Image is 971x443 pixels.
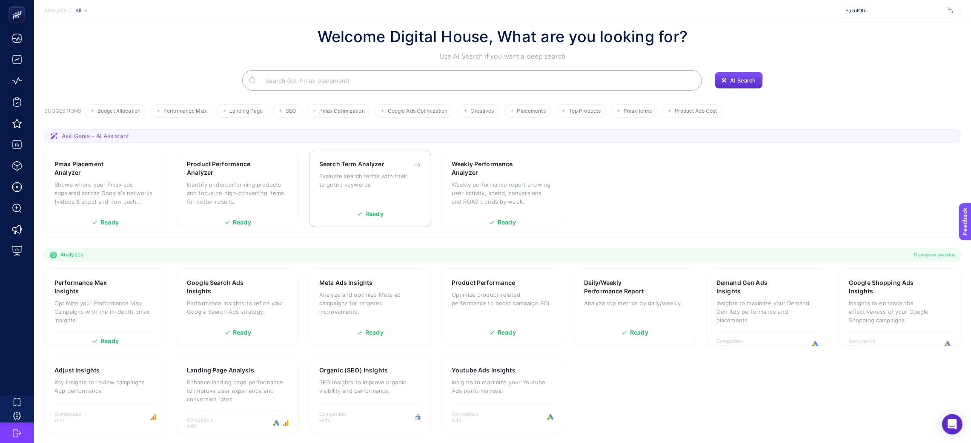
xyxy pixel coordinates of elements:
[849,338,887,350] span: Compatible with:
[187,417,225,429] span: Compatible with:
[54,299,156,324] p: Optimize your Performance Max Campaigns with the in-depth pmax insights.
[839,268,961,346] a: Google Shopping Ads InsightsInsights to enhance the effectiveness of your Google Shopping campaig...
[97,108,140,114] span: Budget Allocation
[318,25,688,48] h1: Welcome Digital House, What are you looking for?
[948,6,954,15] img: svg%3e
[177,150,299,227] a: Product Performance AnalyzerIdentify underperforming products and focus on high-converting items ...
[498,219,516,225] span: Ready
[452,278,516,287] h3: Product Performance
[54,160,129,177] h3: Pmax Placement Analyzer
[187,378,289,403] p: Enhance landing page performance to improve user experience and conversion rates.
[60,251,83,258] span: Analyzes
[44,150,166,227] a: Pmax Placement AnalyzerShows where your Pmax ads appeared across Google's networks (videos & apps...
[163,108,206,114] span: Performance Max
[75,7,87,14] div: All
[630,329,648,335] span: Ready
[452,290,553,307] p: Optimize product-related performance to boost campaign ROI.
[233,219,251,225] span: Ready
[229,108,263,114] span: Landing Page
[517,108,546,114] span: Placements
[187,299,289,316] p: Performance insights to refine your Google Search Ads strategy.
[187,366,254,375] h3: Landing Page Analysis
[388,108,448,114] span: Google Ads Optimization
[187,278,262,295] h3: Google Search Ads Insights
[177,356,299,433] a: Landing Page AnalysisEnhance landing page performance to improve user experience and conversion r...
[319,366,388,375] h3: Organic (SEO) Insights
[100,219,119,225] span: Ready
[62,132,129,140] span: Ask Genie - AI Assistant
[716,278,791,295] h3: Demand Gen Ads Insights
[845,7,945,14] span: FuzulOto
[452,366,516,375] h3: Youtube Ads Insights
[452,180,553,206] p: Weekly performance report showing user activity, spend, conversions, and ROAS trends by week.
[319,378,421,395] p: SEO insights to improve organic visibility and performance.
[569,108,601,114] span: Top Products
[716,338,755,350] span: Compatible with:
[286,108,296,114] span: SEO
[319,160,384,168] h3: Search Term Analyzer
[942,414,962,434] div: Open Intercom Messenger
[54,366,100,375] h3: Adjust Insights
[318,51,688,62] p: Use AI Search if you want a deep search
[730,77,756,84] span: AI Search
[441,150,564,227] a: Weekly Performance AnalyzerWeekly performance report showing user activity, spend, conversions, a...
[319,290,421,316] p: Analyze and optimize Meta ad campaigns for targeted improvements.
[54,411,93,423] span: Compatible with:
[187,160,263,177] h3: Product Performance Analyzer
[54,278,129,295] h3: Performance Max Insights
[452,378,553,395] p: Insights to maximize your Youtube Ads performances.
[452,411,490,423] span: Compatible with:
[309,268,431,346] a: Meta Ads InsightsAnalyze and optimize Meta ad campaigns for targeted improvements.Ready
[441,356,564,433] a: Youtube Ads InsightsInsights to maximize your Youtube Ads performances.Compatible with:
[584,299,686,307] p: Analyze top metrics by daily/weekly.
[54,180,156,206] p: Shows where your Pmax ads appeared across Google's networks (videos & apps) and how each placemen...
[319,411,358,423] span: Compatible with:
[100,338,119,344] span: Ready
[44,108,81,118] h3: SUGGESTIONS
[914,251,955,258] span: 11 analyzes available
[187,180,289,206] p: Identify underperforming products and focus on high-converting items for better results.
[715,72,762,89] button: AI Search
[177,268,299,346] a: Google Search Ads InsightsPerformance insights to refine your Google Search Ads strategy.Ready
[365,211,384,217] span: Ready
[70,7,72,14] span: /
[5,3,32,9] span: Feedback
[258,68,695,92] input: Search
[309,356,431,433] a: Organic (SEO) InsightsSEO insights to improve organic visibility and performance.Compatible with:
[849,278,925,295] h3: Google Shopping Ads Insights
[452,160,527,177] h3: Weekly Performance Analyzer
[498,329,516,335] span: Ready
[319,108,365,114] span: Pmax Optimization
[44,7,66,14] span: Analysis
[441,268,564,346] a: Product PerformanceOptimize product-related performance to boost campaign ROI.Ready
[309,150,431,227] a: Search Term AnalyzerEvaluate search terms with their targeted keywordsReady
[471,108,494,114] span: Creatives
[675,108,717,114] span: Product Ads Cost
[716,299,818,324] p: Insights to maximize your Demand Gen Ads performance and placements.
[584,278,660,295] h3: Daily/Weekly Performance Report
[365,329,384,335] span: Ready
[319,172,421,189] p: Evaluate search terms with their targeted keywords
[44,268,166,346] a: Performance Max InsightsOptimize your Performance Max Campaigns with the in-depth pmax insights.R...
[706,268,828,346] a: Demand Gen Ads InsightsInsights to maximize your Demand Gen Ads performance and placements.Compat...
[233,329,251,335] span: Ready
[54,378,156,395] p: Key insights to review campaigns App performance
[849,299,951,324] p: Insights to enhance the effectiveness of your Google Shopping campaigns.
[574,268,696,346] a: Daily/Weekly Performance ReportAnalyze top metrics by daily/weekly.Ready
[624,108,652,114] span: Pmax terms
[44,356,166,433] a: Adjust InsightsKey insights to review campaigns App performanceCompatible with:
[319,278,372,287] h3: Meta Ads Insights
